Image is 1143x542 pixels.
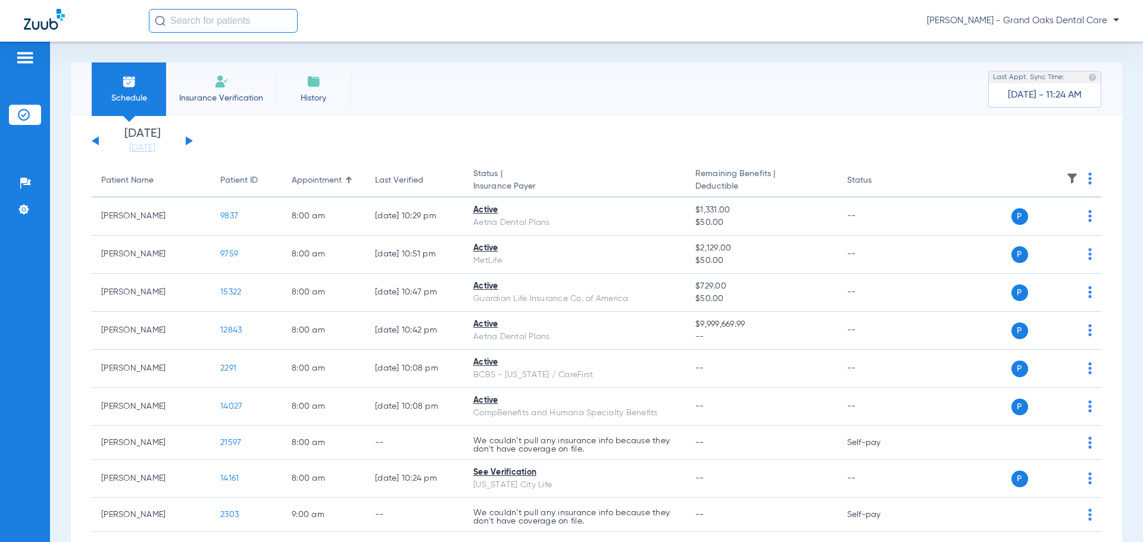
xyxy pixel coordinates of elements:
[1011,246,1028,263] span: P
[220,174,273,187] div: Patient ID
[473,318,676,331] div: Active
[282,388,366,426] td: 8:00 AM
[1088,173,1092,184] img: group-dot-blue.svg
[122,74,136,89] img: Schedule
[366,460,464,498] td: [DATE] 10:24 PM
[1088,73,1097,82] img: last sync help info
[149,9,298,33] input: Search for patients
[473,331,676,343] div: Aetna Dental Plans
[1088,248,1092,260] img: group-dot-blue.svg
[1011,471,1028,487] span: P
[695,331,827,343] span: --
[473,509,676,525] p: We couldn’t pull any insurance info because they don’t have coverage on file.
[838,164,918,198] th: Status
[92,498,211,532] td: [PERSON_NAME]
[927,15,1119,27] span: [PERSON_NAME] - Grand Oaks Dental Care
[473,394,676,407] div: Active
[473,356,676,369] div: Active
[695,180,827,193] span: Deductible
[1011,399,1028,415] span: P
[473,180,676,193] span: Insurance Payer
[375,174,423,187] div: Last Verified
[473,255,676,267] div: MetLife
[92,388,211,426] td: [PERSON_NAME]
[993,71,1064,83] span: Last Appt. Sync Time:
[282,198,366,236] td: 8:00 AM
[220,474,239,483] span: 14161
[1088,362,1092,374] img: group-dot-blue.svg
[473,217,676,229] div: Aetna Dental Plans
[220,212,238,220] span: 9837
[282,350,366,388] td: 8:00 AM
[473,280,676,293] div: Active
[1088,472,1092,484] img: group-dot-blue.svg
[282,274,366,312] td: 8:00 AM
[1088,286,1092,298] img: group-dot-blue.svg
[220,326,242,334] span: 12843
[838,460,918,498] td: --
[366,312,464,350] td: [DATE] 10:42 PM
[695,217,827,229] span: $50.00
[695,474,704,483] span: --
[366,274,464,312] td: [DATE] 10:47 PM
[220,250,238,258] span: 9759
[375,174,454,187] div: Last Verified
[695,402,704,411] span: --
[292,174,356,187] div: Appointment
[155,15,165,26] img: Search Icon
[366,388,464,426] td: [DATE] 10:08 PM
[1088,509,1092,521] img: group-dot-blue.svg
[366,498,464,532] td: --
[107,142,178,154] a: [DATE]
[292,174,342,187] div: Appointment
[101,174,154,187] div: Patient Name
[282,460,366,498] td: 8:00 AM
[695,438,704,447] span: --
[92,460,211,498] td: [PERSON_NAME]
[220,364,236,372] span: 2291
[282,498,366,532] td: 9:00 AM
[285,92,342,104] span: History
[307,74,321,89] img: History
[473,479,676,491] div: [US_STATE] City Life
[1011,208,1028,225] span: P
[1066,173,1078,184] img: filter.svg
[464,164,686,198] th: Status |
[695,204,827,217] span: $1,331.00
[92,236,211,274] td: [PERSON_NAME]
[366,236,464,274] td: [DATE] 10:51 PM
[473,437,676,453] p: We couldn’t pull any insurance info because they don’t have coverage on file.
[220,174,258,187] div: Patient ID
[473,466,676,479] div: See Verification
[15,51,35,65] img: hamburger-icon
[220,288,241,296] span: 15322
[92,274,211,312] td: [PERSON_NAME]
[473,242,676,255] div: Active
[686,164,837,198] th: Remaining Benefits |
[838,236,918,274] td: --
[838,312,918,350] td: --
[838,350,918,388] td: --
[366,198,464,236] td: [DATE] 10:29 PM
[1088,210,1092,222] img: group-dot-blue.svg
[282,312,366,350] td: 8:00 AM
[92,312,211,350] td: [PERSON_NAME]
[838,426,918,460] td: Self-pay
[101,92,157,104] span: Schedule
[473,204,676,217] div: Active
[366,426,464,460] td: --
[473,407,676,419] div: CompBenefits and Humana Specialty Benefits
[220,402,242,411] span: 14027
[92,426,211,460] td: [PERSON_NAME]
[1008,89,1082,101] span: [DATE] - 11:24 AM
[24,9,65,30] img: Zuub Logo
[473,369,676,381] div: BCBS - [US_STATE] / CareFirst
[1011,361,1028,377] span: P
[282,426,366,460] td: 8:00 AM
[695,510,704,519] span: --
[282,236,366,274] td: 8:00 AM
[1011,322,1028,339] span: P
[214,74,229,89] img: Manual Insurance Verification
[695,242,827,255] span: $2,129.00
[838,274,918,312] td: --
